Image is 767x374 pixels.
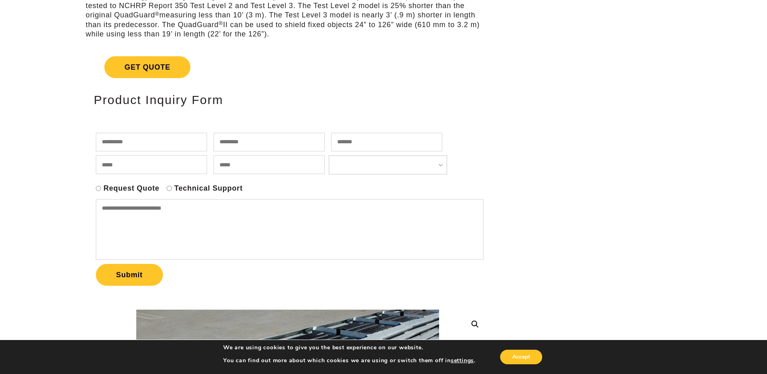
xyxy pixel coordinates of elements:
[451,357,474,364] button: settings
[223,344,475,351] p: We are using cookies to give you the best experience on our website.
[94,93,482,106] h2: Product Inquiry Form
[104,56,190,78] span: Get Quote
[223,357,475,364] p: You can find out more about which cookies we are using or switch them off in .
[500,350,542,364] button: Accept
[96,264,163,286] button: Submit
[219,20,223,26] sup: ®
[174,184,243,193] label: Technical Support
[86,47,490,88] a: Get Quote
[104,184,159,193] label: Request Quote
[155,11,160,17] sup: ®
